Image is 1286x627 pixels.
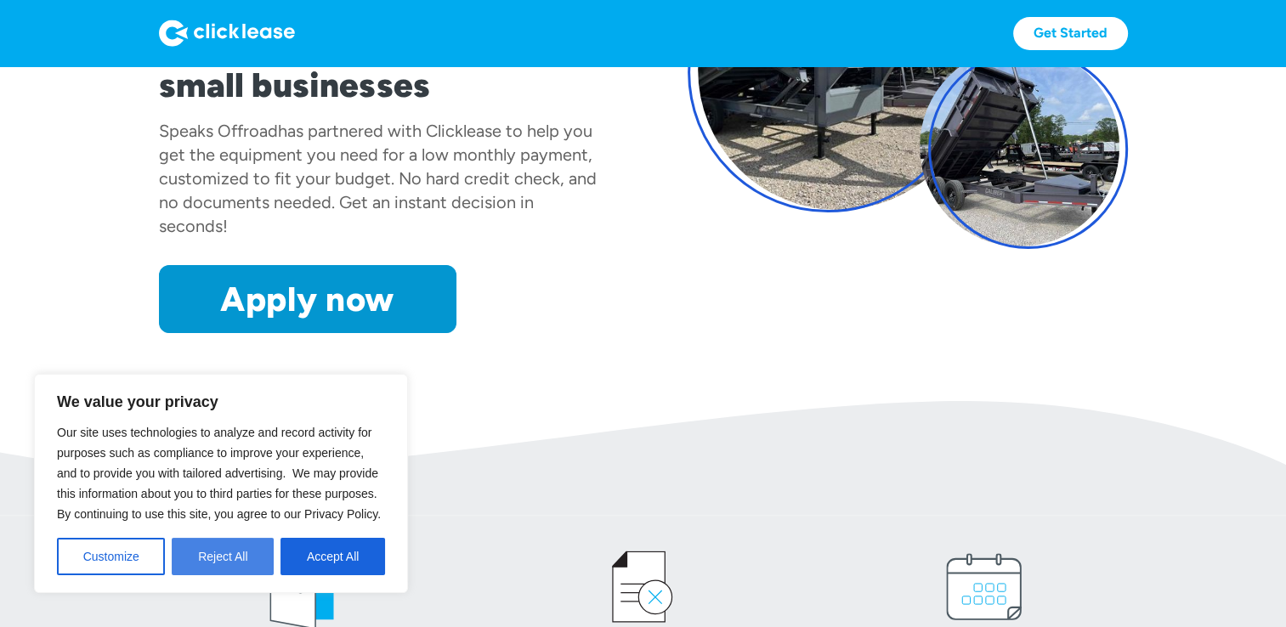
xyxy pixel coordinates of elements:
[159,265,456,333] a: Apply now
[34,374,408,593] div: We value your privacy
[280,538,385,575] button: Accept All
[159,121,278,141] div: Speaks Offroad
[57,392,385,412] p: We value your privacy
[57,426,381,521] span: Our site uses technologies to analyze and record activity for purposes such as compliance to impr...
[159,121,597,236] div: has partnered with Clicklease to help you get the equipment you need for a low monthly payment, c...
[159,20,295,47] img: Logo
[1013,17,1128,50] a: Get Started
[172,538,274,575] button: Reject All
[57,538,165,575] button: Customize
